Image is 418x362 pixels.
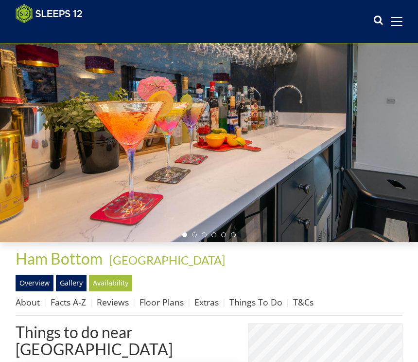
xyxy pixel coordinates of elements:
[16,324,238,358] h1: Things to do near [GEOGRAPHIC_DATA]
[109,253,225,267] a: [GEOGRAPHIC_DATA]
[16,249,103,268] span: Ham Bottom
[194,296,219,308] a: Extras
[229,296,282,308] a: Things To Do
[105,253,225,267] span: -
[16,275,53,291] a: Overview
[11,29,113,38] iframe: Customer reviews powered by Trustpilot
[51,296,86,308] a: Facts A-Z
[97,296,129,308] a: Reviews
[16,296,40,308] a: About
[16,4,83,23] img: Sleeps 12
[16,249,105,268] a: Ham Bottom
[56,275,87,291] a: Gallery
[139,296,184,308] a: Floor Plans
[89,275,132,291] a: Availability
[293,296,313,308] a: T&Cs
